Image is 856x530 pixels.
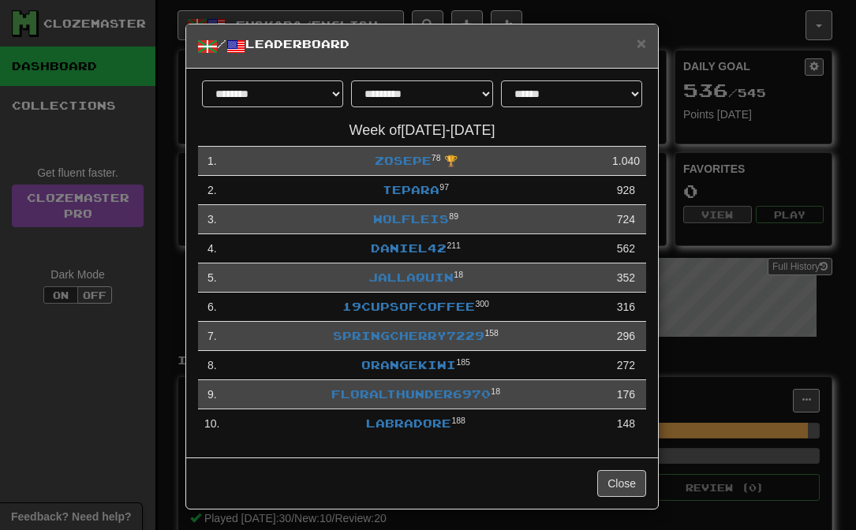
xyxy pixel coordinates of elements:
sup: Level 78 [432,153,441,162]
a: FloralThunder6970 [331,387,491,401]
td: 6 . [198,293,226,322]
sup: Level 97 [439,182,449,192]
a: labradore [366,416,451,430]
a: 19cupsofcoffee [342,300,475,313]
a: Tepara [383,183,439,196]
sup: Level 18 [454,270,463,279]
td: 8 . [198,351,226,380]
a: wolfleis [373,212,449,226]
a: OrangeKiwi [361,358,456,371]
sup: Level 158 [484,328,499,338]
td: 3 . [198,205,226,234]
td: 928 [606,176,646,205]
td: 352 [606,263,646,293]
a: Zosepe [375,154,432,167]
td: 1 . [198,147,226,176]
td: 7 . [198,322,226,351]
span: × [637,34,646,52]
sup: Level 18 [491,386,500,396]
sup: Level 89 [449,211,458,221]
td: 10 . [198,409,226,439]
button: Close [597,470,646,497]
td: 316 [606,293,646,322]
a: SpringCherry7229 [333,329,484,342]
h5: / Leaderboard [198,36,646,56]
span: 🏆 [444,155,458,167]
sup: Level 188 [451,416,465,425]
sup: Level 185 [456,357,470,367]
a: Jallaquin [368,271,454,284]
td: 724 [606,205,646,234]
a: Daniel42 [371,241,447,255]
sup: Level 300 [475,299,489,308]
td: 272 [606,351,646,380]
td: 9 . [198,380,226,409]
button: Close [637,35,646,51]
td: 1.040 [606,147,646,176]
td: 176 [606,380,646,409]
td: 2 . [198,176,226,205]
td: 5 . [198,263,226,293]
sup: Level 211 [447,241,461,250]
td: 562 [606,234,646,263]
h4: Week of [DATE] - [DATE] [198,123,646,139]
td: 148 [606,409,646,439]
td: 296 [606,322,646,351]
td: 4 . [198,234,226,263]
